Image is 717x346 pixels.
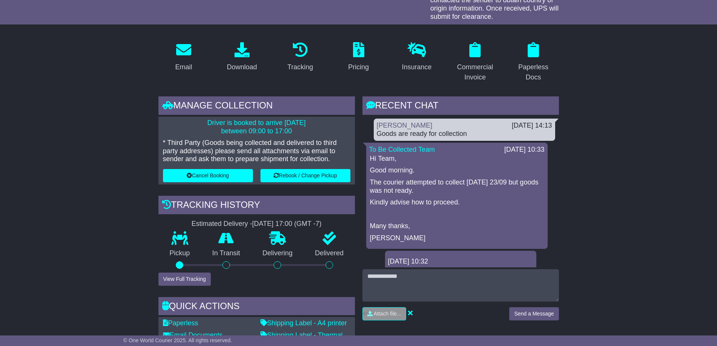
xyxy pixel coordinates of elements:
[370,155,544,163] p: Hi Team,
[450,40,501,85] a: Commercial Invoice
[388,258,533,266] div: [DATE] 10:32
[304,249,355,258] p: Delivered
[402,62,432,72] div: Insurance
[369,146,435,153] a: To Be Collected Team
[512,122,552,130] div: [DATE] 14:13
[175,62,192,72] div: Email
[343,40,374,75] a: Pricing
[377,130,552,138] div: Goods are ready for collection
[163,139,350,163] p: * Third Party (Goods being collected and delivered to third party addresses) please send all atta...
[201,249,251,258] p: In Transit
[158,220,355,228] div: Estimated Delivery -
[287,62,313,72] div: Tracking
[158,249,201,258] p: Pickup
[222,40,262,75] a: Download
[370,198,544,207] p: Kindly advise how to proceed.
[123,337,232,343] span: © One World Courier 2025. All rights reserved.
[163,169,253,182] button: Cancel Booking
[397,40,437,75] a: Insurance
[170,40,197,75] a: Email
[455,62,496,82] div: Commercial Invoice
[158,196,355,216] div: Tracking history
[158,297,355,317] div: Quick Actions
[362,96,559,117] div: RECENT CHAT
[163,319,198,327] a: Paperless
[158,273,211,286] button: View Full Tracking
[260,169,350,182] button: Rebook / Change Pickup
[513,62,554,82] div: Paperless Docs
[370,166,544,175] p: Good morning.
[509,307,559,320] button: Send a Message
[508,40,559,85] a: Paperless Docs
[227,62,257,72] div: Download
[370,222,544,230] p: Many thanks,
[163,119,350,135] p: Driver is booked to arrive [DATE] between 09:00 to 17:00
[377,122,432,129] a: [PERSON_NAME]
[370,178,544,195] p: The courier attempted to collect [DATE] 23/09 but goods was not ready.
[370,234,544,242] p: [PERSON_NAME]
[504,146,545,154] div: [DATE] 10:33
[251,249,304,258] p: Delivering
[163,331,223,339] a: Email Documents
[282,40,318,75] a: Tracking
[260,319,347,327] a: Shipping Label - A4 printer
[252,220,321,228] div: [DATE] 17:00 (GMT -7)
[158,96,355,117] div: Manage collection
[348,62,369,72] div: Pricing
